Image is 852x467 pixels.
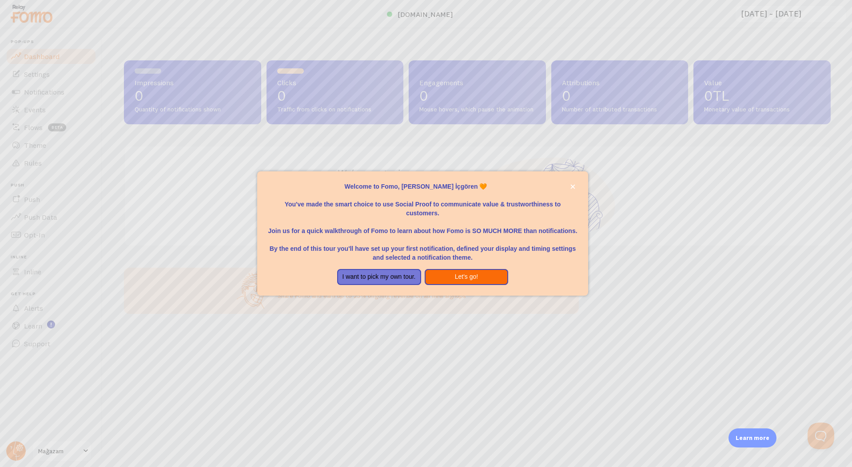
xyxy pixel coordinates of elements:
div: Learn more [729,428,776,447]
p: Learn more [736,434,769,442]
button: close, [568,182,577,191]
button: Let's go! [425,269,509,285]
button: I want to pick my own tour. [337,269,421,285]
p: By the end of this tour you'll have set up your first notification, defined your display and timi... [268,235,577,262]
p: Welcome to Fomo, [PERSON_NAME] İçgören 🧡 [268,182,577,191]
div: Welcome to Fomo, Hilal Yabuz İçgören 🧡You&amp;#39;ve made the smart choice to use Social Proof to... [257,171,588,296]
p: You've made the smart choice to use Social Proof to communicate value & trustworthiness to custom... [268,191,577,218]
p: Join us for a quick walkthrough of Fomo to learn about how Fomo is SO MUCH MORE than notifications. [268,218,577,235]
